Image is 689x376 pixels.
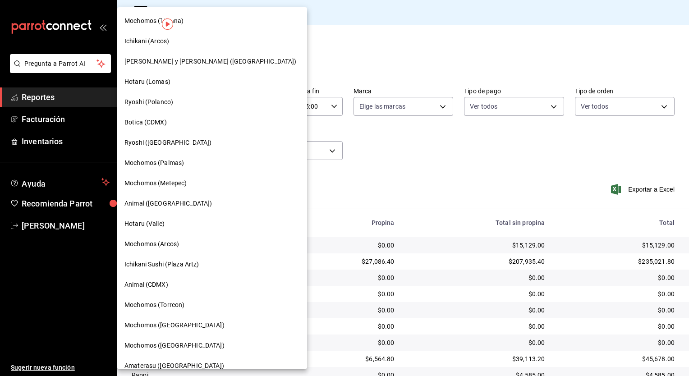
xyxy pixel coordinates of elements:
[117,92,307,112] div: Ryoshi (Polanco)
[124,158,184,168] span: Mochomos (Palmas)
[117,112,307,133] div: Botica (CDMX)
[124,300,184,310] span: Mochomos (Torreon)
[124,97,173,107] span: Ryoshi (Polanco)
[117,335,307,356] div: Mochomos ([GEOGRAPHIC_DATA])
[117,315,307,335] div: Mochomos ([GEOGRAPHIC_DATA])
[124,138,211,147] span: Ryoshi ([GEOGRAPHIC_DATA])
[117,214,307,234] div: Hotaru (Valle)
[124,239,179,249] span: Mochomos (Arcos)
[124,260,199,269] span: Ichikani Sushi (Plaza Artz)
[117,153,307,173] div: Mochomos (Palmas)
[162,18,173,30] img: Tooltip marker
[117,51,307,72] div: [PERSON_NAME] y [PERSON_NAME] ([GEOGRAPHIC_DATA])
[124,118,167,127] span: Botica (CDMX)
[124,199,212,208] span: Animal ([GEOGRAPHIC_DATA])
[117,31,307,51] div: Ichikani (Arcos)
[117,173,307,193] div: Mochomos (Metepec)
[117,234,307,254] div: Mochomos (Arcos)
[124,361,224,371] span: Amaterasu ([GEOGRAPHIC_DATA])
[124,16,184,26] span: Mochomos (Tijuana)
[117,193,307,214] div: Animal ([GEOGRAPHIC_DATA])
[117,254,307,275] div: Ichikani Sushi (Plaza Artz)
[117,133,307,153] div: Ryoshi ([GEOGRAPHIC_DATA])
[117,11,307,31] div: Mochomos (Tijuana)
[124,341,225,350] span: Mochomos ([GEOGRAPHIC_DATA])
[124,179,187,188] span: Mochomos (Metepec)
[124,37,169,46] span: Ichikani (Arcos)
[117,356,307,376] div: Amaterasu ([GEOGRAPHIC_DATA])
[124,77,170,87] span: Hotaru (Lomas)
[124,57,296,66] span: [PERSON_NAME] y [PERSON_NAME] ([GEOGRAPHIC_DATA])
[124,321,225,330] span: Mochomos ([GEOGRAPHIC_DATA])
[117,295,307,315] div: Mochomos (Torreon)
[124,219,165,229] span: Hotaru (Valle)
[124,280,168,289] span: Animal (CDMX)
[117,275,307,295] div: Animal (CDMX)
[117,72,307,92] div: Hotaru (Lomas)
